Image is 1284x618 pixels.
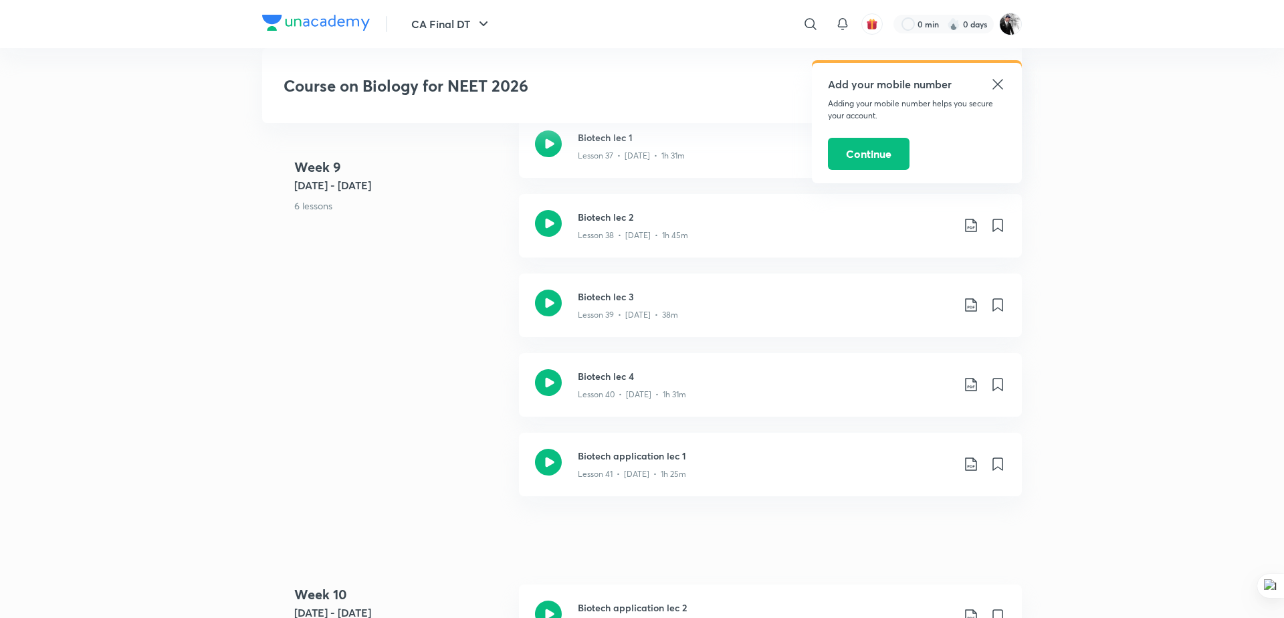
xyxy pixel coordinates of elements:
button: avatar [861,13,883,35]
h3: Course on Biology for NEET 2026 [284,76,807,96]
h3: Biotech application lec 2 [578,601,952,615]
button: Continue [828,138,909,170]
h5: Add your mobile number [828,76,1006,92]
p: Adding your mobile number helps you secure your account. [828,98,1006,122]
a: Biotech lec 3Lesson 39 • [DATE] • 38m [519,274,1022,353]
img: streak [947,17,960,31]
a: Biotech lec 4Lesson 40 • [DATE] • 1h 31m [519,353,1022,433]
a: Biotech lec 2Lesson 38 • [DATE] • 1h 45m [519,194,1022,274]
p: Lesson 38 • [DATE] • 1h 45m [578,229,688,241]
img: Company Logo [262,15,370,31]
a: Company Logo [262,15,370,34]
p: Lesson 37 • [DATE] • 1h 31m [578,150,685,162]
h3: Biotech lec 1 [578,130,952,144]
img: Nagesh M [999,13,1022,35]
h3: Biotech lec 2 [578,210,952,224]
h5: [DATE] - [DATE] [294,177,508,193]
h3: Biotech lec 4 [578,369,952,383]
p: Lesson 41 • [DATE] • 1h 25m [578,468,686,480]
a: Biotech lec 1Lesson 37 • [DATE] • 1h 31m [519,114,1022,194]
h4: Week 9 [294,157,508,177]
h4: Week 10 [294,585,508,605]
h3: Biotech lec 3 [578,290,952,304]
p: Lesson 39 • [DATE] • 38m [578,309,678,321]
p: 6 lessons [294,199,508,213]
button: CA Final DT [403,11,500,37]
a: Biotech application lec 1Lesson 41 • [DATE] • 1h 25m [519,433,1022,512]
img: avatar [866,18,878,30]
h3: Biotech application lec 1 [578,449,952,463]
p: Lesson 40 • [DATE] • 1h 31m [578,389,686,401]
